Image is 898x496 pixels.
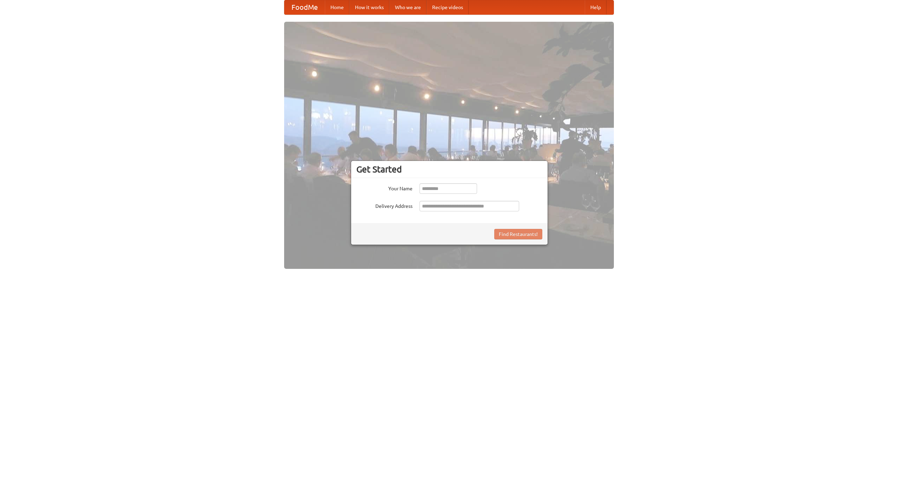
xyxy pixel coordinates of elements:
label: Delivery Address [356,201,413,210]
a: Recipe videos [427,0,469,14]
a: Home [325,0,349,14]
h3: Get Started [356,164,542,175]
label: Your Name [356,183,413,192]
a: Help [585,0,607,14]
a: Who we are [389,0,427,14]
a: How it works [349,0,389,14]
a: FoodMe [284,0,325,14]
button: Find Restaurants! [494,229,542,239]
